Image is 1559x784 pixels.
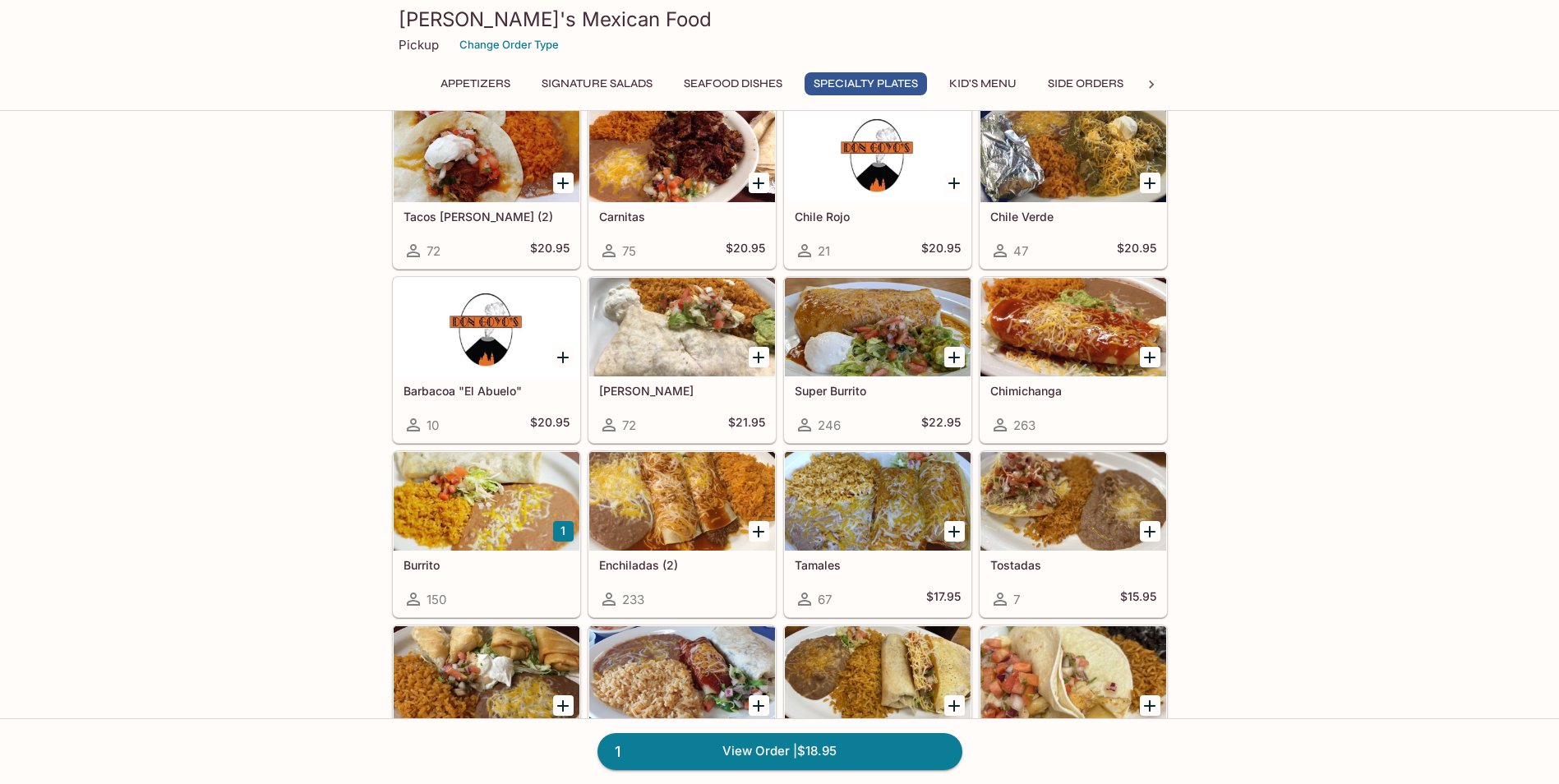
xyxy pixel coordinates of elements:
[589,452,775,551] div: Enchiladas (2)
[795,558,961,572] h5: Tamales
[393,277,580,443] a: Barbacoa "El Abuelo"10$20.95
[530,415,570,435] h5: $20.95
[589,278,775,376] div: Fajita Burrito
[795,384,961,398] h5: Super Burrito
[1039,72,1132,95] button: Side Orders
[599,384,765,398] h5: [PERSON_NAME]
[553,173,574,193] button: Add Tacos Don Goyo (2)
[588,277,776,443] a: [PERSON_NAME]72$21.95
[605,740,630,763] span: 1
[785,278,971,376] div: Super Burrito
[921,241,961,261] h5: $20.95
[921,415,961,435] h5: $22.95
[431,72,519,95] button: Appetizers
[980,278,1166,376] div: Chimichanga
[622,417,636,433] span: 72
[1013,417,1035,433] span: 263
[394,626,579,725] div: Flautas
[599,558,765,572] h5: Enchiladas (2)
[553,347,574,367] button: Add Barbacoa "El Abuelo"
[980,451,1167,617] a: Tostadas7$15.95
[393,103,580,269] a: Tacos [PERSON_NAME] (2)72$20.95
[926,589,961,609] h5: $17.95
[749,695,769,716] button: Add Combination Plate - 2 Choices
[805,72,927,95] button: Specialty Plates
[980,626,1166,725] div: Tacos (2)
[1013,592,1020,607] span: 7
[784,451,971,617] a: Tamales67$17.95
[990,558,1156,572] h5: Tostadas
[980,103,1167,269] a: Chile Verde47$20.95
[393,451,580,617] a: Burrito150
[1013,243,1028,259] span: 47
[944,521,965,542] button: Add Tamales
[785,626,971,725] div: Combination Plate - 3 Choices
[795,210,961,224] h5: Chile Rojo
[784,277,971,443] a: Super Burrito246$22.95
[553,695,574,716] button: Add Flautas
[944,347,965,367] button: Add Super Burrito
[530,241,570,261] h5: $20.95
[427,417,439,433] span: 10
[589,104,775,202] div: Carnitas
[597,733,962,769] a: 1View Order |$18.95
[1140,347,1160,367] button: Add Chimichanga
[980,452,1166,551] div: Tostadas
[944,695,965,716] button: Add Combination Plate - 3 Choices
[553,521,574,542] button: Add Burrito
[749,173,769,193] button: Add Carnitas
[1140,521,1160,542] button: Add Tostadas
[818,243,830,259] span: 21
[588,103,776,269] a: Carnitas75$20.95
[980,104,1166,202] div: Chile Verde
[940,72,1026,95] button: Kid's Menu
[427,243,440,259] span: 72
[990,384,1156,398] h5: Chimichanga
[1117,241,1156,261] h5: $20.95
[404,210,570,224] h5: Tacos [PERSON_NAME] (2)
[728,415,765,435] h5: $21.95
[588,451,776,617] a: Enchiladas (2)233
[749,521,769,542] button: Add Enchiladas (2)
[622,243,636,259] span: 75
[404,558,570,572] h5: Burrito
[1140,695,1160,716] button: Add Tacos (2)
[452,32,566,58] button: Change Order Type
[785,104,971,202] div: Chile Rojo
[1140,173,1160,193] button: Add Chile Verde
[749,347,769,367] button: Add Fajita Burrito
[818,592,832,607] span: 67
[818,417,841,433] span: 246
[394,452,579,551] div: Burrito
[785,452,971,551] div: Tamales
[784,103,971,269] a: Chile Rojo21$20.95
[404,384,570,398] h5: Barbacoa "El Abuelo"
[990,210,1156,224] h5: Chile Verde
[394,104,579,202] div: Tacos Don Goyo (2)
[533,72,662,95] button: Signature Salads
[399,7,1161,32] h3: [PERSON_NAME]'s Mexican Food
[399,37,439,53] p: Pickup
[427,592,446,607] span: 150
[980,277,1167,443] a: Chimichanga263
[944,173,965,193] button: Add Chile Rojo
[675,72,791,95] button: Seafood Dishes
[589,626,775,725] div: Combination Plate - 2 Choices
[1120,589,1156,609] h5: $15.95
[599,210,765,224] h5: Carnitas
[394,278,579,376] div: Barbacoa "El Abuelo"
[726,241,765,261] h5: $20.95
[622,592,644,607] span: 233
